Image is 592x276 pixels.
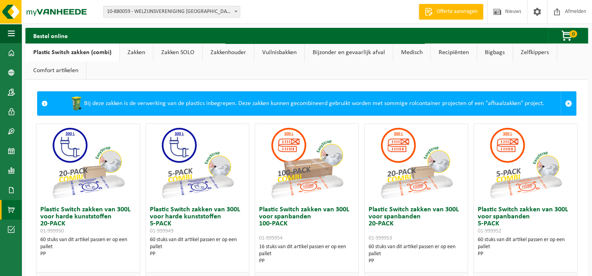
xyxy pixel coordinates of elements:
a: Bigbags [477,44,513,62]
h3: Plastic Switch zakken van 300L voor harde kunststoffen 20-PACK [40,206,136,234]
div: 60 stuks van dit artikel passen er op een pallet [478,236,573,258]
span: 01-999953 [369,235,392,241]
a: Medisch [393,44,430,62]
img: 01-999953 [377,124,455,202]
span: 0 [569,30,577,38]
a: Offerte aanvragen [419,4,483,20]
h3: Plastic Switch zakken van 300L voor spanbanden 100-PACK [259,206,354,241]
div: PP [478,251,573,258]
a: Zakken SOLO [153,44,202,62]
h2: Bestel online [25,28,76,43]
a: Zelfkippers [513,44,557,62]
div: 60 stuks van dit artikel passen er op een pallet [369,243,464,265]
span: 01-999950 [40,228,64,234]
a: Comfort artikelen [25,62,86,80]
span: 01-999954 [259,235,283,241]
span: 10-880059 - WELZIJNSVERENIGING SINT-GILLIS-WAAS - SINT-GILLIS-WAAS [103,6,240,18]
div: 16 stuks van dit artikel passen er op een pallet [259,243,354,265]
a: Sluit melding [561,92,576,115]
img: 01-999950 [49,124,127,202]
div: PP [259,258,354,265]
div: PP [40,251,136,258]
a: Zakken [120,44,153,62]
a: Vuilnisbakken [254,44,304,62]
span: Offerte aanvragen [435,8,479,16]
a: Recipiënten [431,44,477,62]
img: 01-999949 [158,124,236,202]
img: 01-999954 [268,124,346,202]
h3: Plastic Switch zakken van 300L voor spanbanden 5-PACK [478,206,573,234]
div: 60 stuks van dit artikel passen er op een pallet [40,236,136,258]
a: Bijzonder en gevaarlijk afval [305,44,393,62]
h3: Plastic Switch zakken van 300L voor harde kunststoffen 5-PACK [150,206,245,234]
button: 0 [548,28,587,44]
div: 60 stuks van dit artikel passen er op een pallet [150,236,245,258]
span: 10-880059 - WELZIJNSVERENIGING SINT-GILLIS-WAAS - SINT-GILLIS-WAAS [104,6,240,17]
a: Zakkenhouder [203,44,254,62]
img: WB-0240-HPE-GN-50.png [68,96,84,111]
div: Bij deze zakken is de verwerking van de plastics inbegrepen. Deze zakken kunnen gecombineerd gebr... [52,92,561,115]
a: Plastic Switch zakken (combi) [25,44,119,62]
span: 01-999952 [478,228,501,234]
div: PP [369,258,464,265]
img: 01-999952 [486,124,565,202]
span: 01-999949 [150,228,173,234]
div: PP [150,251,245,258]
h3: Plastic Switch zakken van 300L voor spanbanden 20-PACK [369,206,464,241]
